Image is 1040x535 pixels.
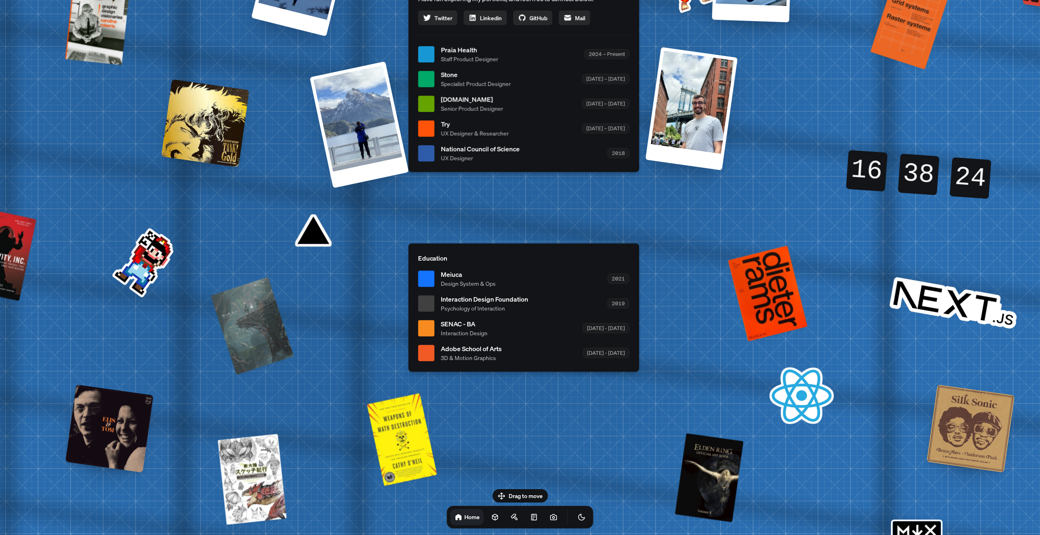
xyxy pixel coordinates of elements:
span: Praia Health [441,45,498,55]
button: Toggle Theme [574,509,590,525]
span: 3D & Motion Graphics [441,354,502,362]
span: Mail [575,13,585,22]
span: UX Designer [441,154,520,162]
div: 2021 [607,274,629,284]
h1: Home [464,513,480,521]
div: [DATE] – [DATE] [582,99,629,109]
div: 24 [950,157,991,198]
a: Home [451,509,484,525]
span: Interaction Design Foundation [441,294,528,304]
div: 2024 – Present [584,49,629,59]
a: GitHub [513,11,552,25]
a: Linkedin [464,11,507,25]
div: 2018 [607,148,629,158]
a: Twitter [418,11,457,25]
span: National Council of Science [441,144,520,154]
div: [DATE] - [DATE] [583,323,629,333]
span: Interaction Design [441,329,487,337]
div: [DATE] – [DATE] [582,74,629,84]
span: Staff Product Designer [441,55,498,63]
span: UX Designer & Researcher [441,129,509,138]
span: Design System & Ops [441,279,496,288]
span: Senior Product Designer [441,104,503,113]
span: Adobe School of Arts [441,344,502,354]
div: [DATE] - [DATE] [583,348,629,358]
span: Twitter [434,13,452,22]
span: Psychology of Interaction [441,304,528,313]
span: SENAC - BA [441,319,487,329]
div: [DATE] – [DATE] [582,123,629,134]
span: Specialist Product Designer [441,80,511,88]
span: Stone [441,70,511,80]
span: Try [441,119,509,129]
div: 2019 [607,298,629,308]
span: [DOMAIN_NAME] [441,95,503,104]
span: GitHub [529,13,547,22]
span: Linkedin [480,13,502,22]
a: Mail [559,11,590,25]
p: Education [418,253,629,263]
span: Meiuca [441,270,496,279]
